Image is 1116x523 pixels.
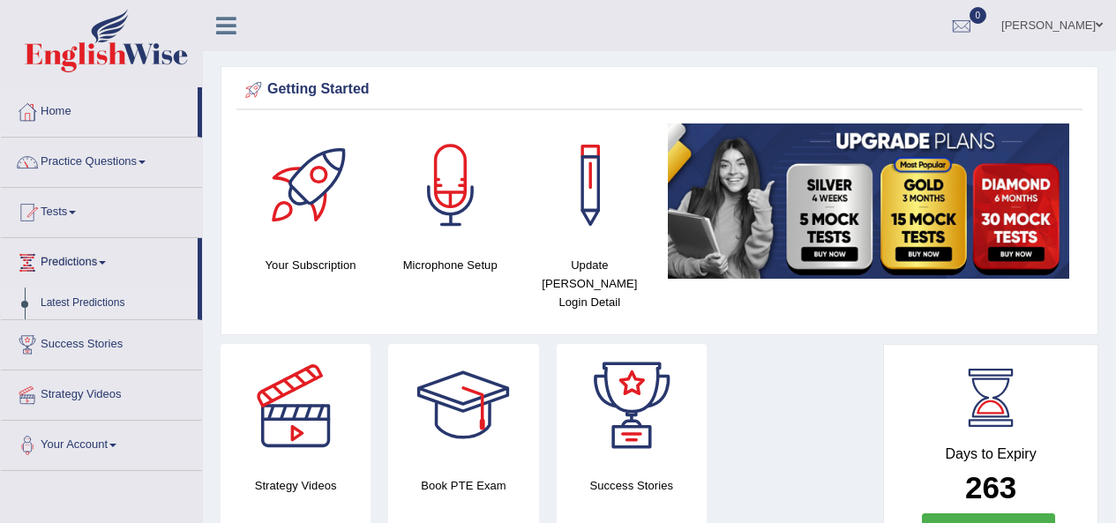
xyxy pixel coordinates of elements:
a: Latest Predictions [33,288,198,319]
h4: Book PTE Exam [388,476,538,495]
span: 0 [970,7,987,24]
a: Predictions [1,238,198,282]
a: Your Account [1,421,202,465]
div: Getting Started [241,77,1078,103]
img: small5.jpg [668,123,1069,279]
h4: Success Stories [557,476,707,495]
b: 263 [965,470,1016,504]
h4: Days to Expiry [903,446,1078,462]
h4: Update [PERSON_NAME] Login Detail [528,256,650,311]
h4: Your Subscription [250,256,371,274]
h4: Strategy Videos [221,476,371,495]
h4: Microphone Setup [389,256,511,274]
a: Practice Questions [1,138,202,182]
a: Strategy Videos [1,370,202,415]
a: Home [1,87,198,131]
a: Success Stories [1,320,202,364]
a: Tests [1,188,202,232]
